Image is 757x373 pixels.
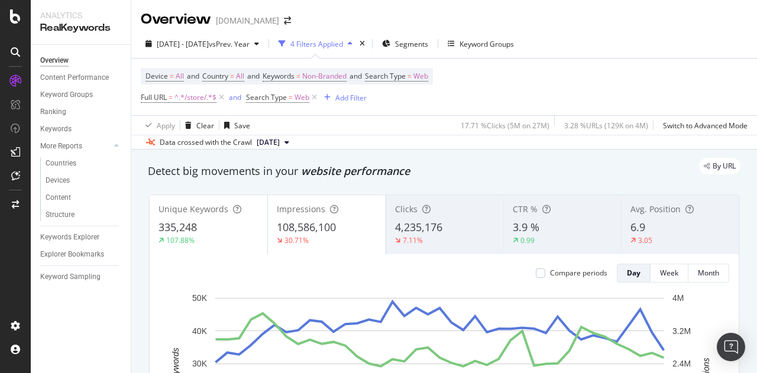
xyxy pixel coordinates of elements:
[403,235,423,245] div: 7.11%
[192,359,208,368] text: 30K
[290,39,343,49] div: 4 Filters Applied
[40,54,122,67] a: Overview
[335,93,367,103] div: Add Filter
[157,39,209,49] span: [DATE] - [DATE]
[169,92,173,102] span: =
[357,38,367,50] div: times
[365,71,406,81] span: Search Type
[263,71,295,81] span: Keywords
[252,135,294,150] button: [DATE]
[564,121,648,131] div: 3.28 % URLs ( 129K on 4M )
[407,71,412,81] span: =
[40,72,109,84] div: Content Performance
[187,71,199,81] span: and
[46,174,70,187] div: Devices
[302,68,347,85] span: Non-Branded
[141,34,264,53] button: [DATE] - [DATE]vsPrev. Year
[289,92,293,102] span: =
[513,220,539,234] span: 3.9 %
[180,116,214,135] button: Clear
[40,140,111,153] a: More Reports
[40,106,122,118] a: Ranking
[46,192,122,204] a: Content
[192,293,208,303] text: 50K
[209,39,250,49] span: vs Prev. Year
[46,209,75,221] div: Structure
[40,89,93,101] div: Keyword Groups
[698,268,719,278] div: Month
[247,71,260,81] span: and
[658,116,748,135] button: Switch to Advanced Mode
[174,89,216,106] span: ^.*/store/.*$
[234,121,250,131] div: Save
[196,121,214,131] div: Clear
[274,34,357,53] button: 4 Filters Applied
[46,192,71,204] div: Content
[229,92,241,103] button: and
[40,231,122,244] a: Keywords Explorer
[40,271,122,283] a: Keyword Sampling
[395,203,418,215] span: Clicks
[296,71,300,81] span: =
[638,235,652,245] div: 3.05
[145,71,168,81] span: Device
[40,54,69,67] div: Overview
[40,248,104,261] div: Explorer Bookmarks
[284,17,291,25] div: arrow-right-arrow-left
[141,9,211,30] div: Overview
[550,268,607,278] div: Compare periods
[377,34,433,53] button: Segments
[219,116,250,135] button: Save
[158,220,197,234] span: 335,248
[660,268,678,278] div: Week
[40,123,122,135] a: Keywords
[513,203,538,215] span: CTR %
[319,90,367,105] button: Add Filter
[663,121,748,131] div: Switch to Advanced Mode
[699,158,740,174] div: legacy label
[461,121,549,131] div: 17.71 % Clicks ( 5M on 27M )
[160,137,252,148] div: Data crossed with the Crawl
[630,220,645,234] span: 6.9
[688,264,729,283] button: Month
[395,220,442,234] span: 4,235,176
[350,71,362,81] span: and
[40,231,99,244] div: Keywords Explorer
[40,9,121,21] div: Analytics
[617,264,651,283] button: Day
[141,92,167,102] span: Full URL
[230,71,234,81] span: =
[236,68,244,85] span: All
[158,203,228,215] span: Unique Keywords
[216,15,279,27] div: [DOMAIN_NAME]
[672,293,684,303] text: 4M
[170,71,174,81] span: =
[443,34,519,53] button: Keyword Groups
[202,71,228,81] span: Country
[284,235,309,245] div: 30.71%
[672,359,691,368] text: 2.4M
[46,157,76,170] div: Countries
[277,220,336,234] span: 108,586,100
[246,92,287,102] span: Search Type
[229,92,241,102] div: and
[176,68,184,85] span: All
[40,21,121,35] div: RealKeywords
[40,72,122,84] a: Content Performance
[295,89,309,106] span: Web
[277,203,325,215] span: Impressions
[46,209,122,221] a: Structure
[460,39,514,49] div: Keyword Groups
[40,106,66,118] div: Ranking
[630,203,681,215] span: Avg. Position
[713,163,736,170] span: By URL
[717,333,745,361] div: Open Intercom Messenger
[166,235,195,245] div: 107.88%
[627,268,640,278] div: Day
[46,174,122,187] a: Devices
[395,39,428,49] span: Segments
[40,89,122,101] a: Keyword Groups
[40,248,122,261] a: Explorer Bookmarks
[141,116,175,135] button: Apply
[192,326,208,336] text: 40K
